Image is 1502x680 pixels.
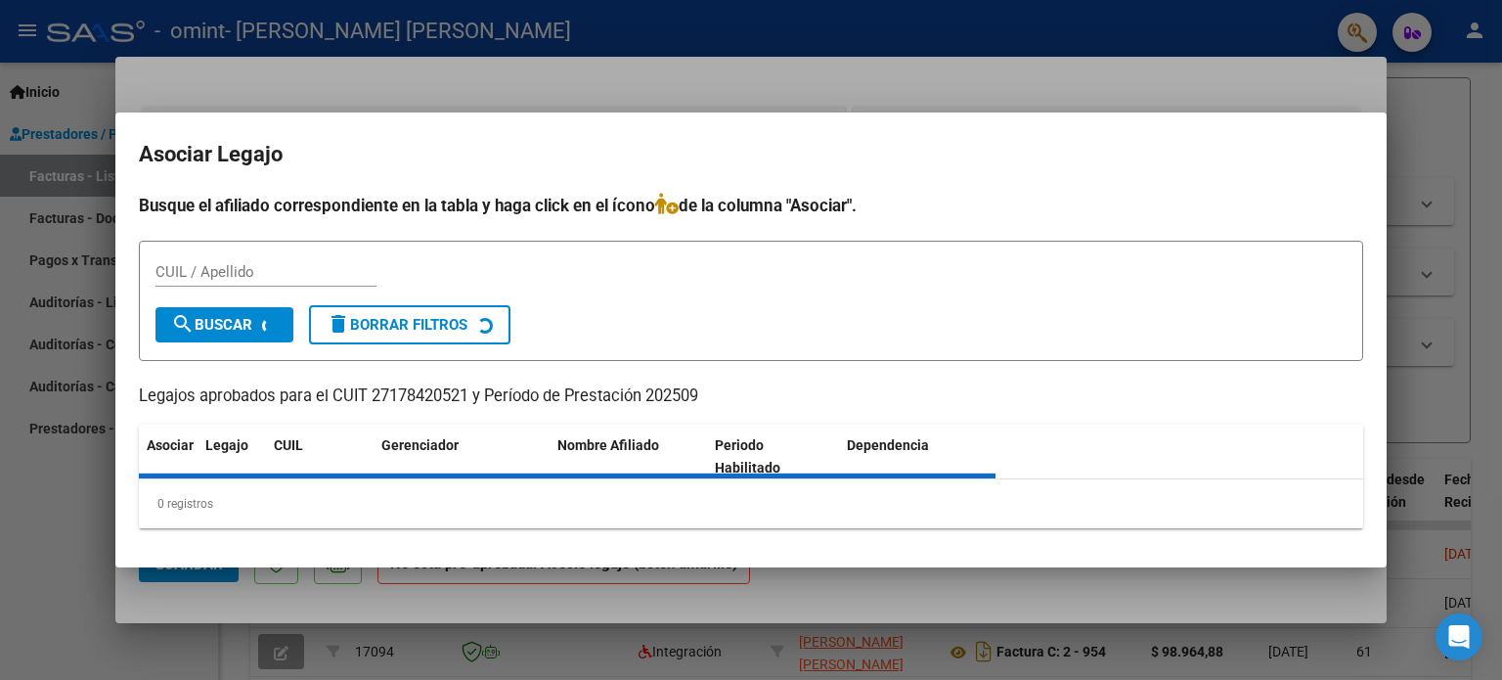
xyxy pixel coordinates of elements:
[205,437,248,453] span: Legajo
[550,425,707,489] datatable-header-cell: Nombre Afiliado
[274,437,303,453] span: CUIL
[155,307,293,342] button: Buscar
[139,479,1363,528] div: 0 registros
[139,425,198,489] datatable-header-cell: Asociar
[381,437,459,453] span: Gerenciador
[707,425,839,489] datatable-header-cell: Periodo Habilitado
[171,312,195,336] mat-icon: search
[171,316,252,334] span: Buscar
[266,425,374,489] datatable-header-cell: CUIL
[715,437,780,476] span: Periodo Habilitado
[139,385,1363,409] p: Legajos aprobados para el CUIT 27178420521 y Período de Prestación 202509
[327,312,350,336] mat-icon: delete
[198,425,266,489] datatable-header-cell: Legajo
[147,437,194,453] span: Asociar
[374,425,550,489] datatable-header-cell: Gerenciador
[309,305,510,344] button: Borrar Filtros
[1436,613,1482,660] div: Open Intercom Messenger
[557,437,659,453] span: Nombre Afiliado
[139,193,1363,218] h4: Busque el afiliado correspondiente en la tabla y haga click en el ícono de la columna "Asociar".
[839,425,996,489] datatable-header-cell: Dependencia
[327,316,467,334] span: Borrar Filtros
[139,136,1363,173] h2: Asociar Legajo
[847,437,929,453] span: Dependencia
